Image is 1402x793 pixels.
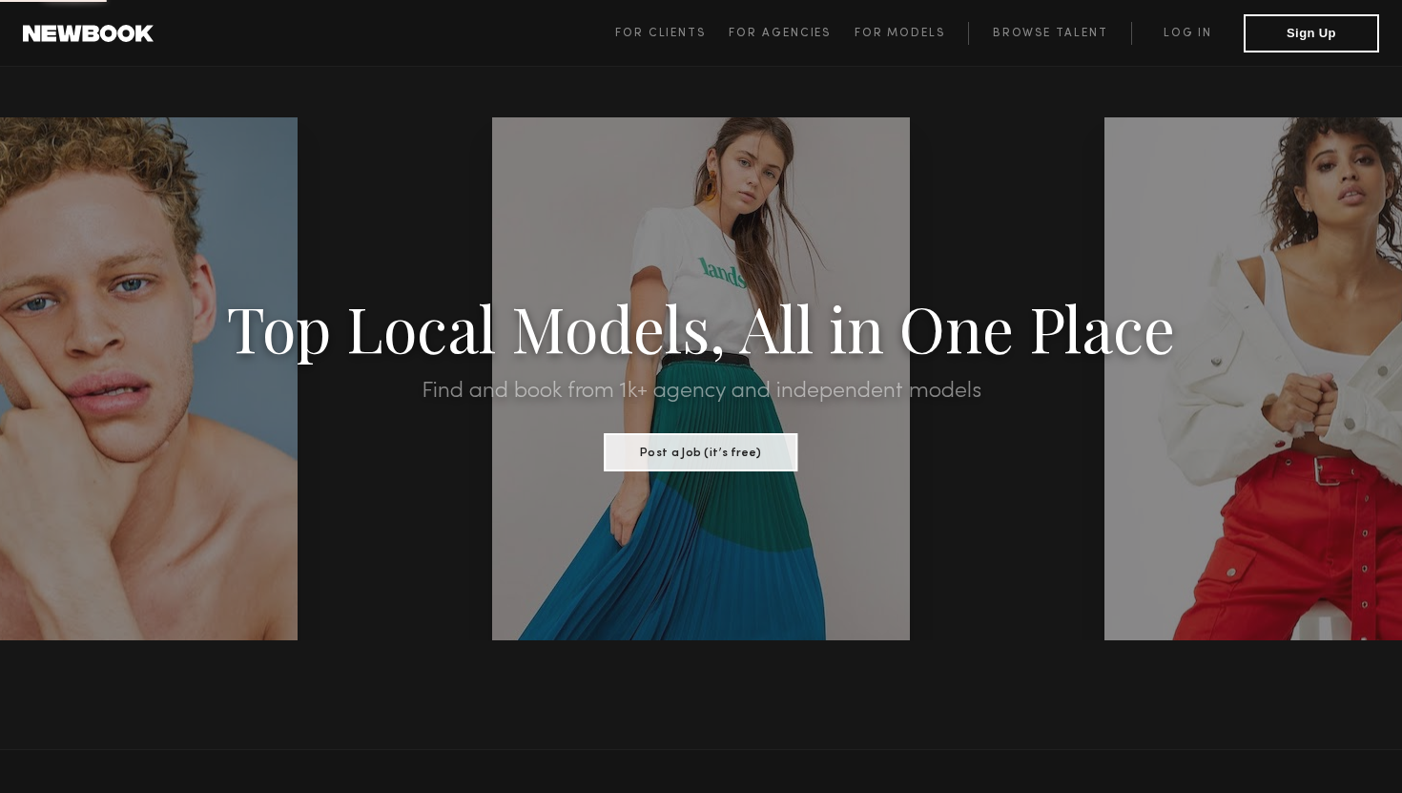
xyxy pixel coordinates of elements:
[968,22,1131,45] a: Browse Talent
[615,22,729,45] a: For Clients
[855,28,945,39] span: For Models
[1244,14,1379,52] button: Sign Up
[105,380,1297,403] h2: Find and book from 1k+ agency and independent models
[605,440,798,461] a: Post a Job (it’s free)
[615,28,706,39] span: For Clients
[105,298,1297,357] h1: Top Local Models, All in One Place
[605,433,798,471] button: Post a Job (it’s free)
[729,22,854,45] a: For Agencies
[729,28,831,39] span: For Agencies
[1131,22,1244,45] a: Log in
[855,22,969,45] a: For Models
